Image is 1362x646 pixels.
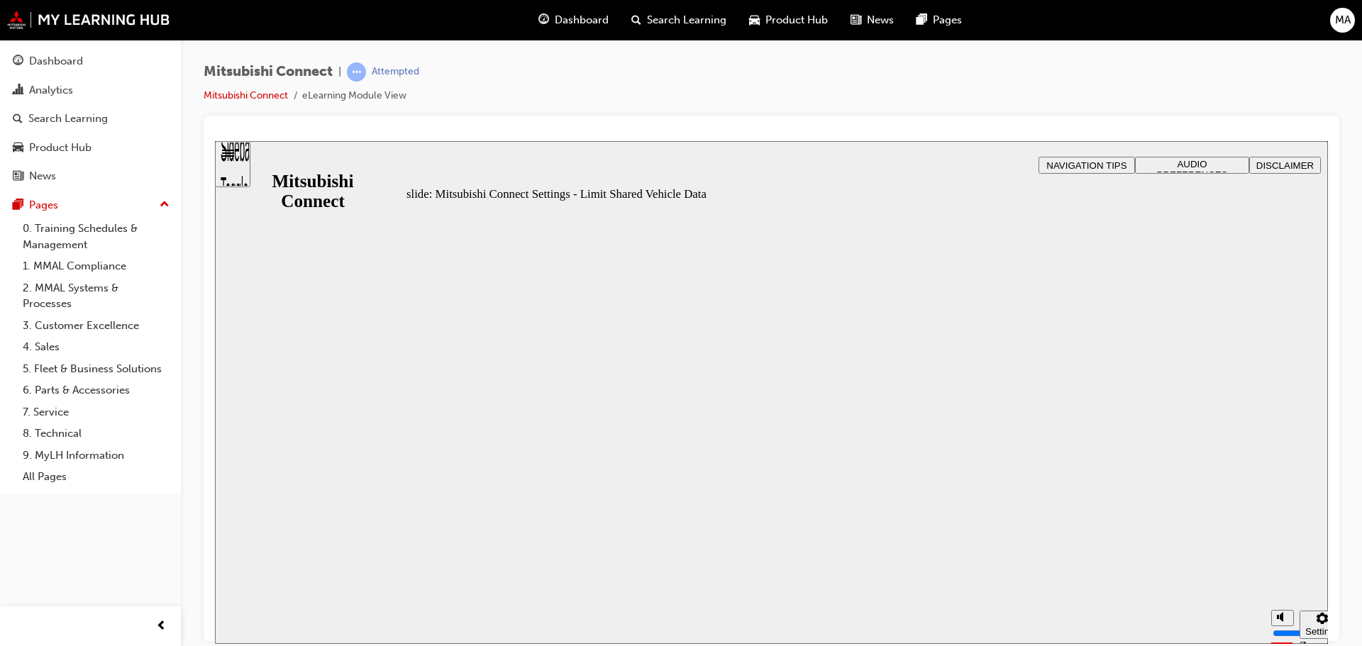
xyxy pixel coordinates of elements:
img: mmal [7,11,170,29]
a: car-iconProduct Hub [738,6,839,35]
span: Pages [933,12,962,28]
span: Search Learning [647,12,726,28]
span: News [867,12,894,28]
button: NAVIGATION TIPS [824,16,920,33]
span: pages-icon [13,199,23,212]
input: volume [1058,486,1149,498]
a: 6. Parts & Accessories [17,379,175,401]
a: guage-iconDashboard [527,6,620,35]
span: Product Hub [765,12,828,28]
a: 2. MMAL Systems & Processes [17,277,175,315]
div: misc controls [1049,457,1106,503]
button: MA [1330,8,1355,33]
label: Zoom to fit [1085,498,1113,540]
button: DashboardAnalyticsSearch LearningProduct HubNews [6,45,175,192]
a: 1. MMAL Compliance [17,255,175,277]
span: news-icon [13,170,23,183]
span: prev-icon [156,618,167,635]
div: News [29,168,56,184]
a: Analytics [6,77,175,104]
span: pages-icon [917,11,927,29]
button: Mute (Ctrl+Alt+M) [1056,469,1079,485]
span: | [338,64,341,80]
a: Dashboard [6,48,175,74]
a: 7. Service [17,401,175,423]
a: search-iconSearch Learning [620,6,738,35]
button: Settings [1085,469,1130,498]
a: news-iconNews [839,6,905,35]
span: NAVIGATION TIPS [831,19,912,30]
div: Product Hub [29,140,92,156]
span: car-icon [13,142,23,155]
span: guage-icon [538,11,549,29]
a: Product Hub [6,135,175,161]
button: Pages [6,192,175,218]
span: Dashboard [555,12,609,28]
span: up-icon [160,196,170,214]
a: 3. Customer Excellence [17,315,175,337]
div: Analytics [29,82,73,99]
a: 8. Technical [17,423,175,445]
span: chart-icon [13,84,23,97]
a: 4. Sales [17,336,175,358]
span: DISCLAIMER [1041,19,1099,30]
div: Dashboard [29,53,83,69]
div: Settings [1090,485,1124,496]
span: guage-icon [13,55,23,68]
a: All Pages [17,466,175,488]
span: search-icon [13,113,23,126]
span: MA [1335,12,1351,28]
span: learningRecordVerb_ATTEMPT-icon [347,62,366,82]
a: Mitsubishi Connect [204,89,288,101]
button: DISCLAIMER [1034,16,1106,33]
div: Pages [29,197,58,213]
div: Attempted [372,65,419,79]
a: Search Learning [6,106,175,132]
span: search-icon [631,11,641,29]
span: car-icon [749,11,760,29]
li: eLearning Module View [302,88,406,104]
a: News [6,163,175,189]
a: 5. Fleet & Business Solutions [17,358,175,380]
div: Search Learning [28,111,108,127]
a: 0. Training Schedules & Management [17,218,175,255]
span: Mitsubishi Connect [204,64,333,80]
button: AUDIO PREFERENCES [920,16,1034,33]
a: pages-iconPages [905,6,973,35]
span: AUDIO PREFERENCES [942,18,1013,39]
span: news-icon [851,11,861,29]
a: 9. MyLH Information [17,445,175,467]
